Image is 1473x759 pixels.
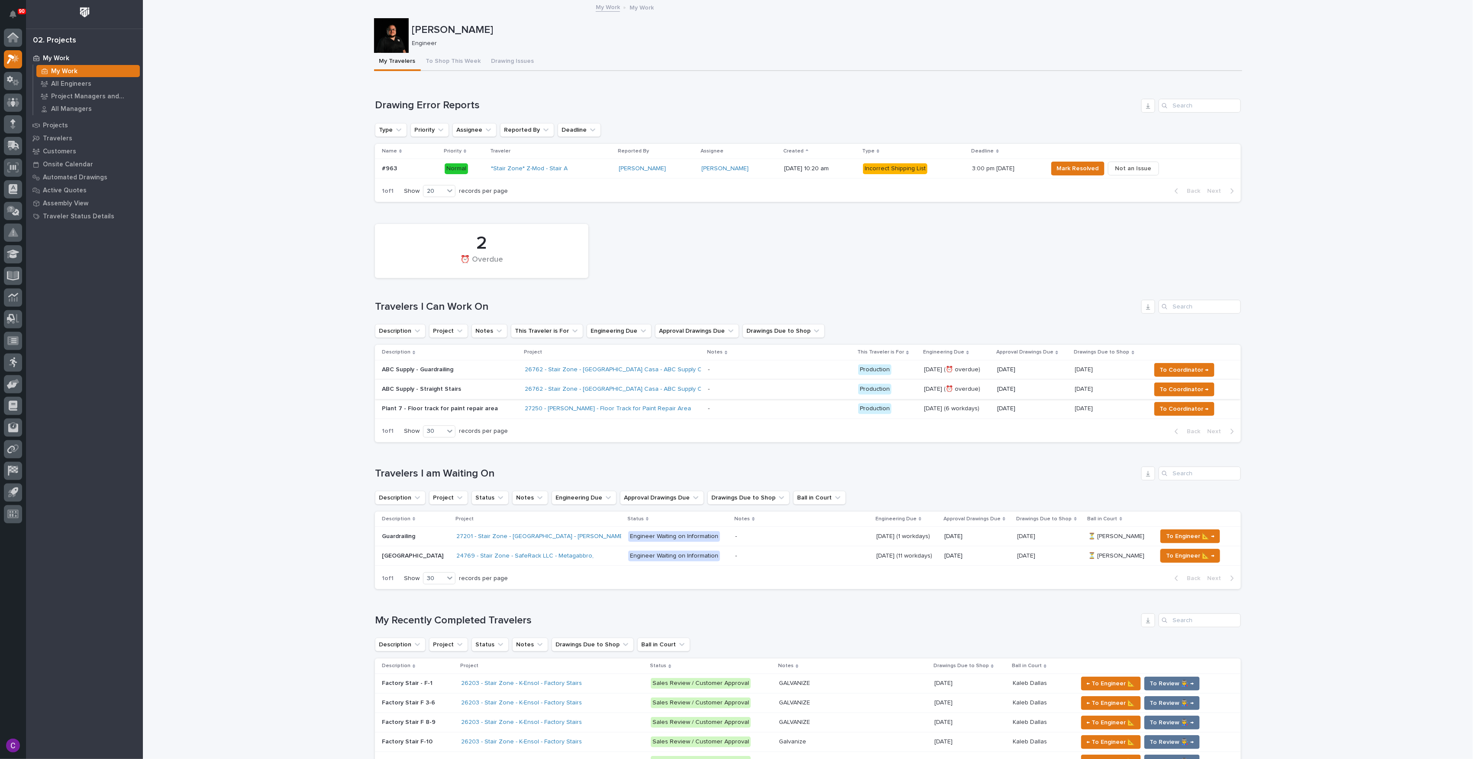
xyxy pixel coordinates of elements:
p: Drawings Due to Shop [934,661,989,671]
button: Status [472,638,509,652]
img: Workspace Logo [77,4,93,20]
p: My Work [43,55,69,62]
span: Back [1182,187,1201,195]
span: ← To Engineer 📐 [1087,717,1135,728]
p: Engineering Due [875,514,917,524]
p: Status [627,514,644,524]
div: GALVANIZE [779,719,810,726]
div: GALVANIZE [779,699,810,707]
p: Description [382,661,410,671]
button: Type [375,123,407,137]
span: Next [1208,187,1227,195]
button: Back [1168,574,1204,582]
div: Sales Review / Customer Approval [651,717,751,728]
button: To Coordinator → [1154,363,1215,377]
tr: Factory Stair F 8-9Factory Stair F 8-9 26203 - Stair Zone - K-Ensol - Factory Stairs Sales Review... [375,713,1241,732]
a: 26762 - Stair Zone - [GEOGRAPHIC_DATA] Casa - ABC Supply Office [525,366,714,373]
a: Customers [26,145,143,158]
h1: Travelers I Can Work On [375,301,1138,313]
button: My Travelers [374,53,421,71]
input: Search [1159,99,1241,113]
p: Active Quotes [43,187,87,195]
p: Factory Stair - F-1 [382,678,434,687]
a: Onsite Calendar [26,158,143,171]
span: ← To Engineer 📐 [1087,698,1135,708]
button: Approval Drawings Due [620,491,704,505]
p: [DATE] [934,678,954,687]
p: Plant 7 - Floor track for paint repair area [382,405,518,412]
div: 02. Projects [33,36,76,45]
a: Travelers [26,132,143,145]
div: Sales Review / Customer Approval [651,736,751,747]
button: This Traveler is For [511,324,583,338]
div: Sales Review / Customer Approval [651,678,751,689]
div: - [735,552,737,560]
p: Factory Stair F-10 [382,736,434,746]
div: Production [858,403,892,414]
input: Search [1159,300,1241,314]
p: Approval Drawings Due [996,347,1053,357]
p: Show [404,188,420,195]
button: users-avatar [4,736,22,755]
button: To Review 👨‍🏭 → [1144,696,1200,710]
button: Priority [410,123,449,137]
a: 26762 - Stair Zone - [GEOGRAPHIC_DATA] Casa - ABC Supply Office [525,386,714,393]
a: My Work [26,52,143,65]
span: ← To Engineer 📐 [1087,737,1135,747]
h1: Drawing Error Reports [375,99,1138,112]
p: Notes [778,661,794,671]
p: Project [455,514,474,524]
button: Notes [512,491,548,505]
div: ⏰ Overdue [390,255,574,273]
p: [DATE] 10:20 am [784,165,856,172]
button: To Coordinator → [1154,402,1215,416]
a: My Work [596,2,620,12]
p: Show [404,575,420,582]
p: ABC Supply - Straight Stairs [382,386,518,393]
p: [DATE] [934,736,954,746]
button: Next [1204,574,1241,582]
p: [DATE] [1075,384,1095,393]
a: Traveler Status Details [26,210,143,223]
p: Onsite Calendar [43,161,93,169]
p: 3:00 pm [DATE] [972,163,1017,172]
p: Kaleb Dallas [1013,678,1049,687]
button: To Engineer 📐 → [1160,549,1220,563]
button: Notes [512,638,548,652]
p: Approval Drawings Due [943,514,1001,524]
tr: ABC Supply - Straight Stairs26762 - Stair Zone - [GEOGRAPHIC_DATA] Casa - ABC Supply Office - Pro... [375,379,1241,399]
div: Notifications90 [11,10,22,24]
p: 1 of 1 [375,181,401,202]
div: - [735,533,737,540]
p: [GEOGRAPHIC_DATA] [382,551,445,560]
p: Engineer [412,40,1235,47]
button: ← To Engineer 📐 [1081,677,1141,691]
button: Approval Drawings Due [655,324,739,338]
button: Description [375,491,426,505]
p: Name [382,146,397,156]
a: 26203 - Stair Zone - K-Ensol - Factory Stairs [461,738,582,746]
span: Not an Issue [1115,163,1152,174]
p: All Engineers [51,80,91,88]
div: Search [1159,467,1241,480]
a: 26203 - Stair Zone - K-Ensol - Factory Stairs [461,699,582,707]
span: To Coordinator → [1160,384,1209,395]
a: 24769 - Stair Zone - SafeRack LLC - Metagabbro, [456,552,594,560]
div: Engineer Waiting on Information [628,531,720,542]
span: Next [1208,574,1227,582]
input: Search [1159,613,1241,627]
button: ← To Engineer 📐 [1081,735,1141,749]
p: Projects [43,122,68,130]
p: Notes [707,347,723,357]
button: To Engineer 📐 → [1160,529,1220,543]
button: Drawings Due to Shop [552,638,634,652]
tr: ABC Supply - Guardrailing26762 - Stair Zone - [GEOGRAPHIC_DATA] Casa - ABC Supply Office - Produc... [375,360,1241,379]
p: Project Managers and Engineers [51,93,136,101]
button: Project [429,638,468,652]
button: Drawings Due to Shop [743,324,825,338]
tr: Factory Stair - F-1Factory Stair - F-1 26203 - Stair Zone - K-Ensol - Factory Stairs Sales Review... [375,674,1241,693]
tr: Plant 7 - Floor track for paint repair area27250 - [PERSON_NAME] - Floor Track for Paint Repair A... [375,399,1241,418]
p: [DATE] [1018,551,1037,560]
